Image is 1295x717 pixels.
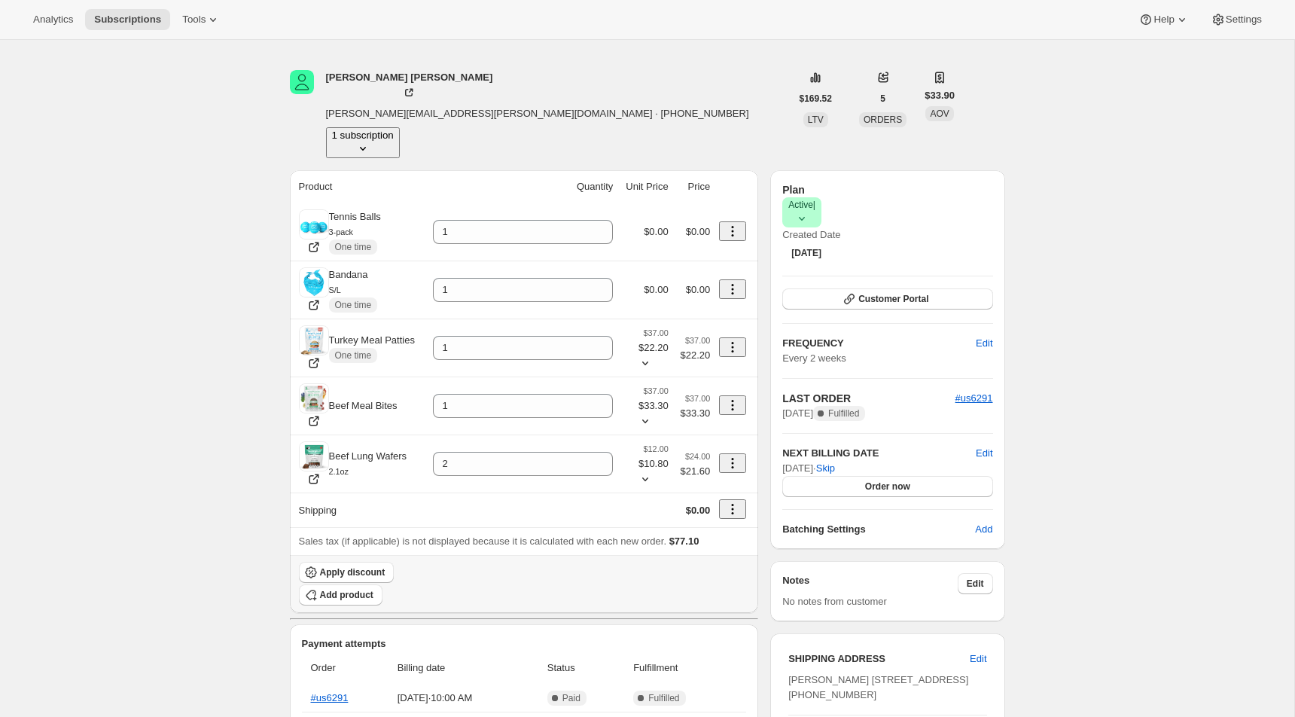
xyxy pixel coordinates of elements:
[782,336,976,351] h2: FREQUENCY
[173,9,230,30] button: Tools
[967,578,984,590] span: Edit
[961,647,995,671] button: Edit
[329,209,381,255] div: Tennis Balls
[970,651,986,667] span: Edit
[547,662,575,673] span: Status
[94,14,161,26] span: Subscriptions
[686,284,711,295] span: $0.00
[782,446,976,461] h2: NEXT BILLING DATE
[329,467,349,476] small: 2.1oz
[678,348,711,363] span: $22.20
[335,349,372,362] span: One time
[622,340,668,355] span: $22.20
[299,267,329,297] img: product img
[299,584,382,606] button: Add product
[782,229,840,240] span: Created Date
[335,241,372,253] span: One time
[644,284,669,295] span: $0.00
[290,493,429,527] th: Shipping
[622,456,668,471] span: $10.80
[719,221,746,241] button: Product actions
[686,505,711,516] span: $0.00
[828,407,859,420] span: Fulfilled
[311,692,349,703] a: #us6291
[633,662,678,673] span: Fulfillment
[782,352,846,364] span: Every 2 weeks
[1202,9,1271,30] button: Settings
[685,336,710,345] small: $37.00
[182,14,206,26] span: Tools
[858,293,928,305] span: Customer Portal
[719,279,746,299] button: Product actions
[782,288,992,310] button: Customer Portal
[33,14,73,26] span: Analytics
[326,106,749,121] span: [PERSON_NAME][EMAIL_ADDRESS][PERSON_NAME][DOMAIN_NAME] · [PHONE_NUMBER]
[800,93,832,105] span: $169.52
[788,199,815,226] span: Active
[782,573,958,594] h3: Notes
[880,93,885,105] span: 5
[302,651,393,685] th: Order
[719,499,746,519] button: Shipping actions
[788,651,970,667] h3: SHIPPING ADDRESS
[320,589,373,601] span: Add product
[320,566,385,578] span: Apply discount
[329,449,407,479] div: Beef Lung Wafers
[24,9,82,30] button: Analytics
[85,9,170,30] button: Subscriptions
[1129,9,1198,30] button: Help
[299,383,329,413] img: product img
[925,88,955,103] span: $33.90
[719,395,746,415] button: Product actions
[782,596,887,607] span: No notes from customer
[808,114,824,125] span: LTV
[329,285,341,294] small: S/L
[329,227,354,236] small: 3-pack
[1153,14,1174,26] span: Help
[326,70,493,100] div: [PERSON_NAME] [PERSON_NAME]
[617,170,672,203] th: Unit Price
[644,226,669,237] span: $0.00
[290,170,429,203] th: Product
[791,247,821,259] span: [DATE]
[335,299,372,311] span: One time
[398,692,473,703] span: [DATE] · 10:00 AM
[782,243,830,264] button: [DATE]
[782,182,992,197] h2: Plan
[673,170,715,203] th: Price
[955,392,993,404] a: #us6291
[782,476,992,497] button: Order now
[562,692,580,704] span: Paid
[865,481,910,493] span: Order now
[958,573,993,594] button: Edit
[299,535,667,547] span: Sales tax (if applicable) is not displayed because it is calculated with each new order.
[299,209,329,240] img: product img
[967,331,1001,355] button: Edit
[955,391,993,406] button: #us6291
[976,336,992,351] span: Edit
[807,456,844,481] button: Skip
[685,394,710,403] small: $37.00
[719,453,746,473] button: Product actions
[622,398,668,413] span: $33.30
[644,328,669,337] small: $37.00
[788,674,968,700] span: [PERSON_NAME] [STREET_ADDRESS] [PHONE_NUMBER]
[685,452,710,461] small: $24.00
[299,441,329,471] img: product img
[329,398,398,413] div: Beef Meal Bites
[299,325,329,355] img: product img
[644,444,669,453] small: $12.00
[644,386,669,395] small: $37.00
[326,127,400,158] button: Product actions
[782,462,835,474] span: [DATE] ·
[678,406,711,421] span: $33.30
[966,517,1001,542] button: Add
[329,267,378,313] div: Bandana
[871,88,894,109] button: 5
[976,446,992,461] button: Edit
[302,636,747,651] h2: Payment attempts
[816,461,835,476] span: Skip
[864,114,902,125] span: ORDERS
